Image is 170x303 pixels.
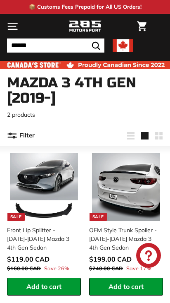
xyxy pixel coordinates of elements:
span: Save 17% [126,265,151,272]
span: Add to cart [109,282,144,291]
div: Sale [90,213,107,221]
div: OEM Style Trunk Spoiler - [DATE]-[DATE] Mazda 3 4th Gen Sedan [89,226,158,252]
a: Cart [133,14,151,38]
img: Logo_285_Motorsport_areodynamics_components [68,19,102,34]
span: $160.00 CAD [7,265,41,272]
div: Front Lip Splitter - [DATE]-[DATE] Mazda 3 4th Gen Sedan [7,226,76,252]
a: Sale Front Lip Splitter - [DATE]-[DATE] Mazda 3 4th Gen Sedan Save 26% [7,150,81,278]
span: $199.00 CAD [89,255,132,263]
input: Search [7,38,104,53]
a: Sale OEM Style Trunk Spoiler - [DATE]-[DATE] Mazda 3 4th Gen Sedan Save 17% [89,150,163,278]
div: Sale [7,213,25,221]
inbox-online-store-chat: Shopify online store chat [134,243,163,270]
button: Add to cart [89,278,163,296]
span: $240.00 CAD [89,265,123,272]
button: Filter [7,126,35,146]
span: Save 26% [44,265,69,272]
p: 2 products [7,111,163,119]
h1: Mazda 3 4th Gen [2019-] [7,75,163,106]
button: Add to cart [7,278,81,296]
span: $119.00 CAD [7,255,50,263]
span: Add to cart [26,282,61,291]
p: 📦 Customs Fees Prepaid for All US Orders! [29,3,142,11]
